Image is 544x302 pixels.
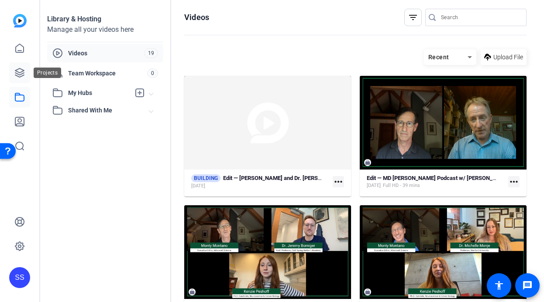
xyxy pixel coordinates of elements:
span: Full HD - 39 mins [383,182,420,189]
mat-icon: filter_list [408,12,418,23]
input: Search [441,12,520,23]
span: Videos [68,49,144,58]
span: Recent [428,54,449,61]
span: [DATE] [367,182,381,189]
img: blue-gradient.svg [13,14,27,27]
div: Library & Hosting [47,14,163,24]
span: My Hubs [68,88,130,98]
span: Shared With Me [68,106,149,115]
h1: Videos [184,12,209,23]
a: BUILDINGEdit — [PERSON_NAME] and Dr. [PERSON_NAME][DATE] [191,174,329,190]
span: BUILDING [191,174,220,182]
strong: Edit — [PERSON_NAME] and Dr. [PERSON_NAME] [223,175,346,181]
span: 19 [144,48,158,58]
mat-icon: more_horiz [333,176,344,187]
mat-expansion-panel-header: Shared With Me [47,102,163,119]
button: Upload File [481,49,527,65]
mat-icon: message [522,280,533,291]
span: 0 [147,68,158,78]
span: [DATE] [191,183,205,190]
div: Projects [34,68,61,78]
strong: Edit — MD [PERSON_NAME] Podcast w/ [PERSON_NAME] [367,175,510,181]
mat-expansion-panel-header: My Hubs [47,84,163,102]
div: Manage all your videos here [47,24,163,35]
a: Edit — MD [PERSON_NAME] Podcast w/ [PERSON_NAME][DATE]Full HD - 39 mins [367,175,505,189]
span: Team Workspace [68,69,147,78]
span: Upload File [493,53,523,62]
mat-icon: accessibility [494,280,504,291]
mat-icon: more_horiz [508,176,520,187]
div: SS [9,267,30,288]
